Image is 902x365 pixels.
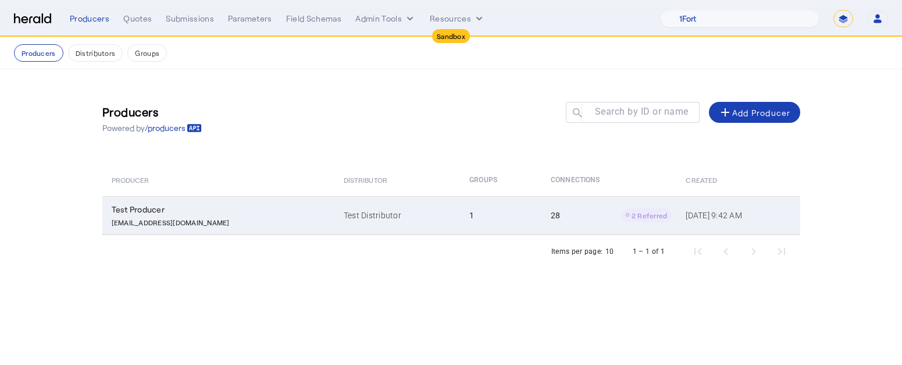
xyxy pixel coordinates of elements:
td: Test Distributor [334,196,460,235]
button: Add Producer [709,102,800,123]
th: Groups [460,164,541,196]
th: Connections [541,164,676,196]
div: 1 – 1 of 1 [633,246,665,257]
div: Add Producer [718,105,791,119]
div: Sandbox [432,29,470,43]
button: Resources dropdown menu [430,13,485,24]
span: 2 Referred [632,211,668,219]
p: [EMAIL_ADDRESS][DOMAIN_NAME] [112,215,230,227]
div: Submissions [166,13,214,24]
td: 1 [460,196,541,235]
mat-label: Search by ID or name [595,106,689,117]
th: Distributor [334,164,460,196]
div: Items per page: [551,246,603,257]
button: Distributors [68,44,123,62]
td: [DATE] 9:42 AM [676,196,800,235]
img: Herald Logo [14,13,51,24]
div: Test Producer [112,204,330,215]
div: Field Schemas [286,13,342,24]
button: Producers [14,44,63,62]
p: Powered by [102,122,202,134]
div: Parameters [228,13,272,24]
div: 28 [551,208,672,222]
h3: Producers [102,104,202,120]
th: Created [676,164,800,196]
a: /producers [145,122,202,134]
div: Quotes [123,13,152,24]
th: Producer [102,164,334,196]
button: Groups [127,44,167,62]
mat-icon: search [566,107,586,121]
mat-icon: add [718,105,732,119]
div: 10 [605,246,614,257]
button: internal dropdown menu [355,13,416,24]
div: Producers [70,13,109,24]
